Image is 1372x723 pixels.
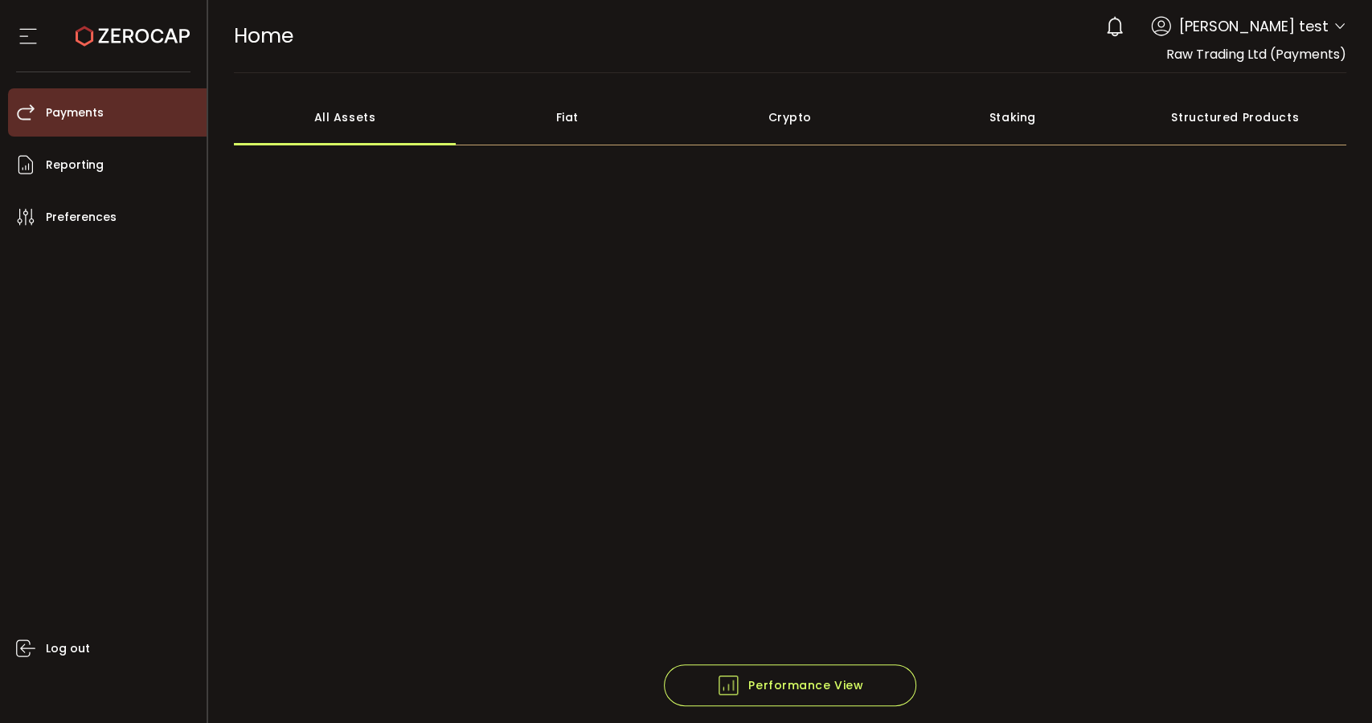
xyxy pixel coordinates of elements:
[1179,15,1329,37] span: [PERSON_NAME] test
[1292,646,1372,723] iframe: Chat Widget
[456,89,678,145] div: Fiat
[901,89,1124,145] div: Staking
[46,206,117,229] span: Preferences
[46,637,90,660] span: Log out
[664,664,916,706] button: Performance View
[716,673,863,697] span: Performance View
[46,153,104,177] span: Reporting
[1124,89,1346,145] div: Structured Products
[234,89,457,145] div: All Assets
[234,22,293,50] span: Home
[678,89,901,145] div: Crypto
[1166,45,1346,63] span: Raw Trading Ltd (Payments)
[46,101,104,125] span: Payments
